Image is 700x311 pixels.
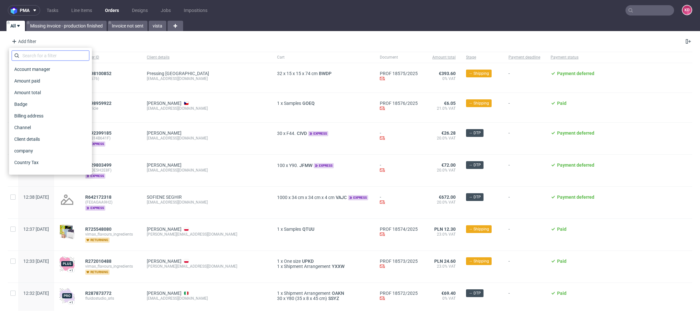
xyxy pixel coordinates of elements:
[277,291,280,296] span: 1
[59,256,75,272] img: plus-icon.676465ae8f3a83198b3f.png
[508,259,540,275] span: -
[147,227,181,232] a: [PERSON_NAME]
[147,232,267,237] div: [PERSON_NAME][EMAIL_ADDRESS][DOMAIN_NAME]
[85,194,113,200] a: R642172318
[147,200,267,205] div: [EMAIL_ADDRESS][DOMAIN_NAME]
[277,291,369,296] div: x
[147,101,181,106] a: [PERSON_NAME]
[277,259,280,264] span: 1
[277,264,369,269] div: x
[428,296,456,301] span: 0% VAT
[85,71,113,76] a: R998100852
[441,291,456,296] span: €69.40
[557,194,594,200] span: Payment deferred
[69,269,73,272] div: +1
[85,71,111,76] span: R998100852
[682,6,692,15] figcaption: KD
[380,71,418,76] a: PROF 18575/2025
[85,259,113,264] a: R272010488
[147,259,181,264] a: [PERSON_NAME]
[147,55,267,60] span: Client details
[380,291,418,296] a: PROF 18572/2025
[12,170,38,179] span: Created at
[428,76,456,81] span: 0% VAT
[23,194,49,200] span: 12:38 [DATE]
[508,162,540,179] span: -
[69,301,73,304] div: +1
[85,101,113,106] a: R198959922
[277,227,280,232] span: 1
[296,131,308,136] a: CIVD
[85,227,113,232] a: R725548080
[85,162,111,168] span: R129803499
[301,259,315,264] span: UPKD
[277,163,285,168] span: 100
[85,232,136,237] span: vimax_flavours_ingredients
[284,264,331,269] span: Shipment Arrangement
[85,291,113,296] a: R287873772
[331,291,345,296] span: OAKN
[469,258,489,264] span: → Shipping
[428,232,456,237] span: 23.0% VAT
[441,130,456,136] span: €26.28
[469,130,481,136] span: → DTP
[85,173,105,179] span: express
[469,194,481,200] span: → DTP
[301,101,316,106] a: GOEQ
[23,291,49,296] span: 12:32 [DATE]
[380,130,418,142] div: -
[277,101,280,106] span: 1
[85,227,111,232] span: R725548080
[434,259,456,264] span: PLN 24.60
[108,21,147,31] a: Invoice not sent
[147,130,181,136] a: [PERSON_NAME]
[9,36,38,47] div: Add filter
[6,21,25,31] a: All
[557,259,566,264] span: Paid
[301,227,316,232] a: QTUU
[85,162,113,168] a: R129803499
[277,71,282,76] span: 32
[59,224,75,239] img: sample-icon.16e107be6ad460a3e330.png
[85,130,113,136] a: R692399185
[286,71,318,76] span: 15 x 15 x 74 cm
[428,200,456,205] span: 20.0% VAT
[327,296,340,301] a: SSYZ
[277,131,282,136] span: 30
[147,162,181,168] a: [PERSON_NAME]
[380,259,418,264] a: PROF 18573/2025
[284,101,301,106] span: Samples
[298,163,314,168] span: JFMW
[12,146,36,155] span: company
[85,259,111,264] span: R272010488
[277,162,369,168] div: x
[12,88,43,97] span: Amount total
[277,55,369,60] span: Cart
[85,101,111,106] span: R198959922
[85,238,110,243] span: returning
[59,192,75,207] img: no_design.png
[149,21,166,31] a: vista
[277,71,369,76] div: x
[557,291,566,296] span: Paid
[334,195,348,200] span: VAJC
[380,101,418,106] a: PROF 18576/2025
[508,101,540,115] span: -
[284,227,301,232] span: Samples
[508,55,540,60] span: Payment deadline
[331,264,346,269] a: YXXW
[147,106,267,111] div: [EMAIL_ADDRESS][DOMAIN_NAME]
[469,226,489,232] span: → Shipping
[277,130,369,136] div: x
[12,76,43,85] span: Amount paid
[508,130,540,147] span: -
[85,141,105,147] span: express
[441,162,456,168] span: €72.00
[85,168,136,173] span: (FBDE5H2E8F)
[85,55,136,60] span: Order ID
[147,76,267,81] div: [EMAIL_ADDRESS][DOMAIN_NAME]
[26,21,107,31] a: Missing invoice - production finished
[314,163,334,168] span: express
